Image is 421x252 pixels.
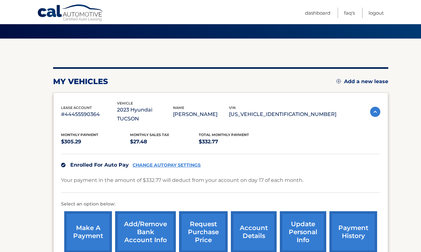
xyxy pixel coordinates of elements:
[336,78,388,85] a: Add a new lease
[61,133,98,137] span: Monthly Payment
[61,176,303,185] p: Your payment in the amount of $332.77 will deduct from your account on day 17 of each month.
[199,137,268,146] p: $332.77
[173,105,184,110] span: name
[336,79,341,83] img: add.svg
[369,8,384,18] a: Logout
[117,105,173,123] p: 2023 Hyundai TUCSON
[199,133,249,137] span: Total Monthly Payment
[173,110,229,119] p: [PERSON_NAME]
[305,8,330,18] a: Dashboard
[61,110,117,119] p: #44455590364
[117,101,133,105] span: vehicle
[61,105,92,110] span: lease account
[61,137,130,146] p: $305.29
[70,162,129,168] span: Enrolled For Auto Pay
[344,8,355,18] a: FAQ's
[370,107,380,117] img: accordion-active.svg
[61,163,66,167] img: check.svg
[133,162,201,168] a: CHANGE AUTOPAY SETTINGS
[229,105,236,110] span: vin
[53,77,108,86] h2: my vehicles
[130,133,169,137] span: Monthly sales Tax
[130,137,199,146] p: $27.48
[37,4,104,23] a: Cal Automotive
[61,200,380,208] p: Select an option below:
[229,110,336,119] p: [US_VEHICLE_IDENTIFICATION_NUMBER]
